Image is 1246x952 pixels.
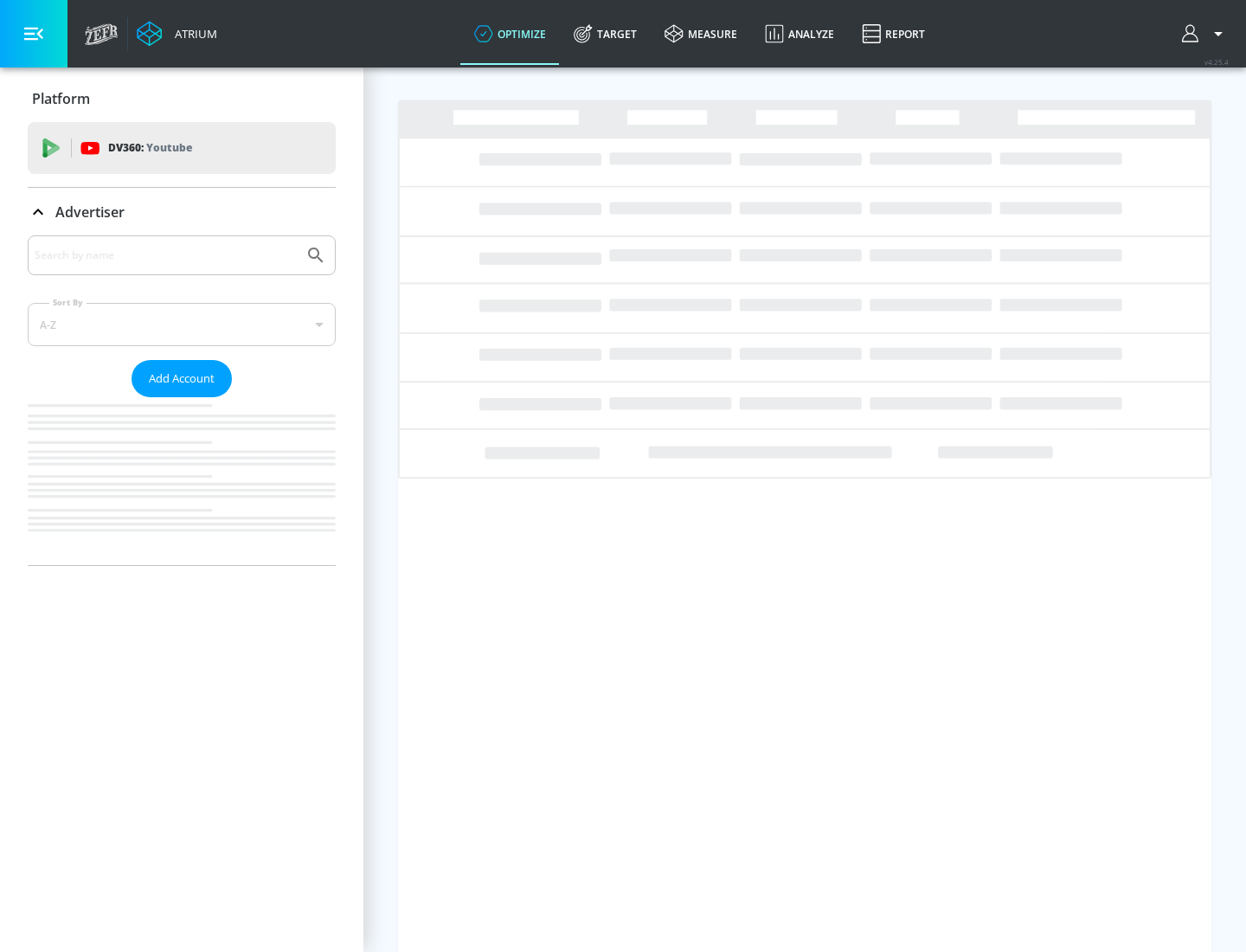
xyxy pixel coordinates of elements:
button: Add Account [132,360,232,397]
span: v 4.25.4 [1204,57,1229,67]
a: Atrium [137,21,217,47]
a: optimize [460,3,560,65]
div: Advertiser [28,235,336,565]
a: Report [848,3,939,65]
div: Advertiser [28,188,336,236]
a: Analyze [751,3,848,65]
input: Search by name [35,244,297,267]
div: Atrium [168,26,217,42]
label: Sort By [49,297,87,308]
p: DV360: [108,138,192,158]
div: DV360: Youtube [28,122,336,174]
div: A-Z [28,303,336,346]
span: Add Account [149,369,215,389]
a: Target [560,3,651,65]
a: measure [651,3,751,65]
p: Youtube [146,138,192,157]
div: Platform [28,74,336,123]
nav: list of Advertiser [28,397,336,565]
p: Platform [32,89,90,108]
p: Advertiser [55,203,125,222]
